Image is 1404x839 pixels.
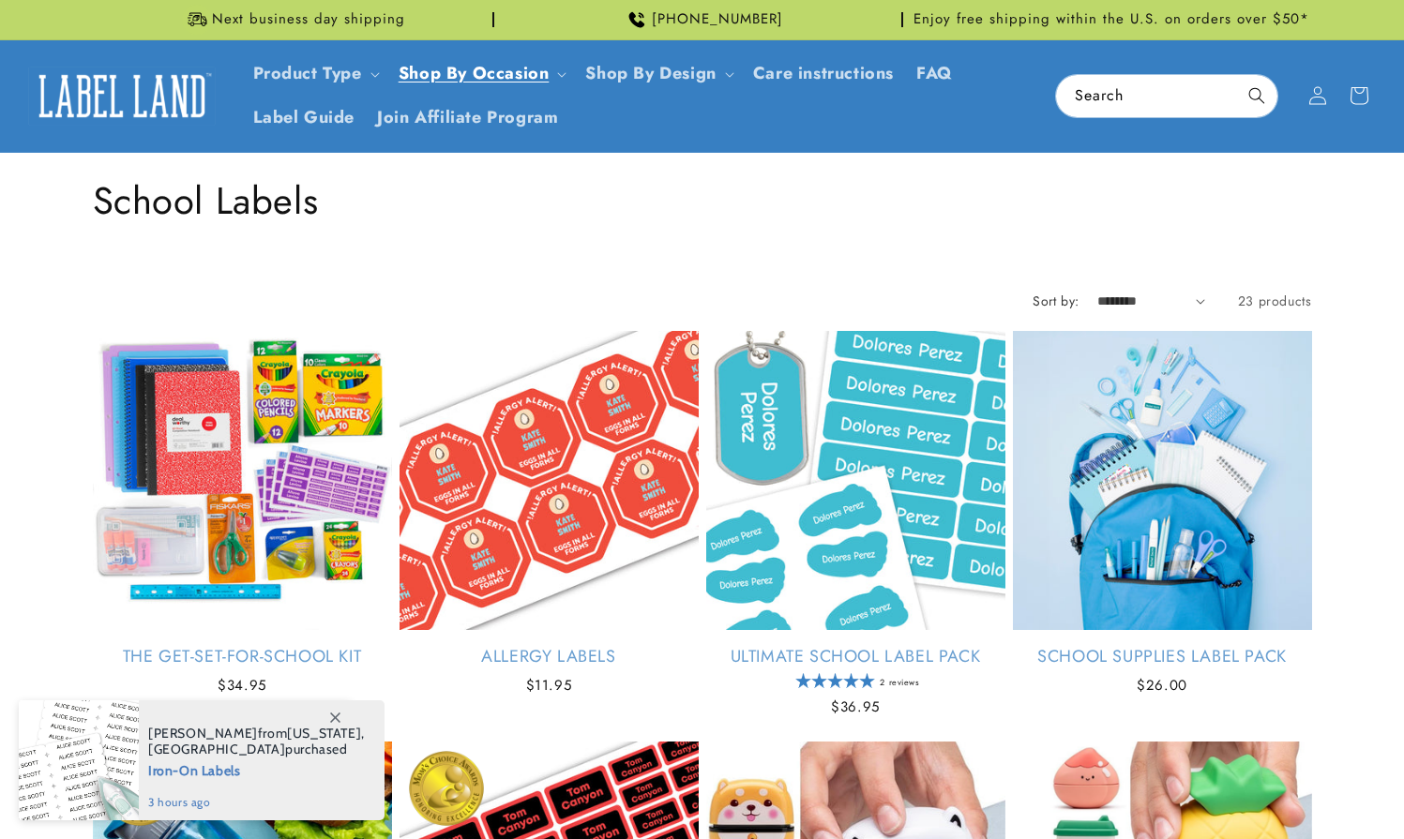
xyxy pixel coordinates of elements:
a: Join Affiliate Program [366,96,569,140]
span: from , purchased [148,726,365,757]
iframe: Gorgias live chat messenger [1216,758,1385,820]
span: Care instructions [753,63,894,84]
span: [GEOGRAPHIC_DATA] [148,741,285,757]
a: FAQ [905,52,964,96]
summary: Shop By Occasion [387,52,575,96]
span: Label Guide [253,107,355,128]
button: Search [1236,75,1277,116]
a: Product Type [253,61,362,85]
span: 23 products [1238,292,1312,310]
span: Enjoy free shipping within the U.S. on orders over $50* [913,10,1309,29]
img: Label Land [28,67,216,125]
span: Next business day shipping [212,10,405,29]
span: FAQ [916,63,953,84]
a: Care instructions [742,52,905,96]
a: Shop By Design [585,61,716,85]
span: [PERSON_NAME] [148,725,258,742]
h1: School Labels [93,176,1312,225]
a: Label Guide [242,96,367,140]
span: [PHONE_NUMBER] [652,10,783,29]
span: Join Affiliate Program [377,107,558,128]
span: Shop By Occasion [399,63,550,84]
a: Ultimate School Label Pack [706,646,1005,667]
label: Sort by: [1033,292,1079,310]
a: Label Land [22,60,223,132]
summary: Shop By Design [574,52,741,96]
span: [US_STATE] [287,725,361,742]
a: Allergy Labels [400,646,699,667]
a: School Supplies Label Pack [1013,646,1312,667]
a: The Get-Set-for-School Kit [93,646,392,667]
summary: Product Type [242,52,387,96]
